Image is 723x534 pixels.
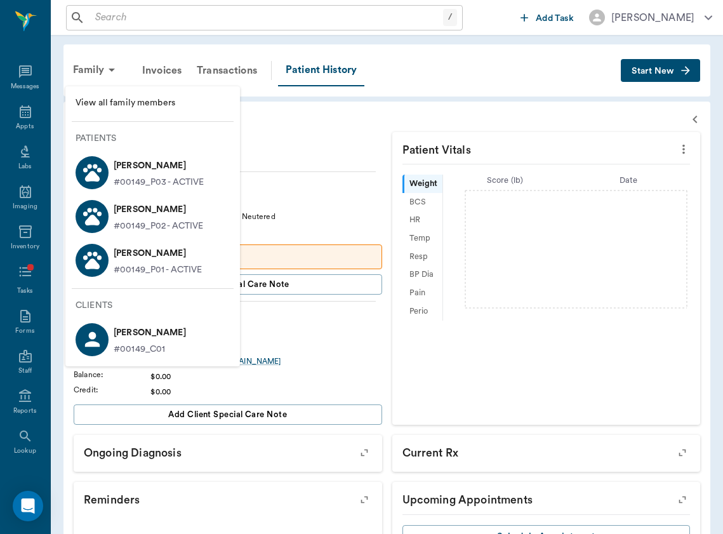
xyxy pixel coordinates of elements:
p: [PERSON_NAME] [114,323,186,343]
a: [PERSON_NAME]#00149_P02 - ACTIVE [65,194,240,238]
a: View all family members [65,91,240,115]
a: [PERSON_NAME]#00149_P01 - ACTIVE [65,238,240,282]
p: Clients [76,299,240,312]
p: #00149_P01 - ACTIVE [114,264,202,277]
p: [PERSON_NAME] [114,243,202,264]
p: Patients [76,132,240,145]
a: [PERSON_NAME]#00149_C01 [65,317,240,361]
p: #00149_P02 - ACTIVE [114,220,204,233]
p: [PERSON_NAME] [114,156,204,176]
p: [PERSON_NAME] [114,199,204,220]
span: View all family members [76,97,230,110]
div: Open Intercom Messenger [13,491,43,521]
a: [PERSON_NAME]#00149_P03 - ACTIVE [65,150,240,194]
p: #00149_P03 - ACTIVE [114,176,204,189]
p: #00149_C01 [114,343,186,356]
